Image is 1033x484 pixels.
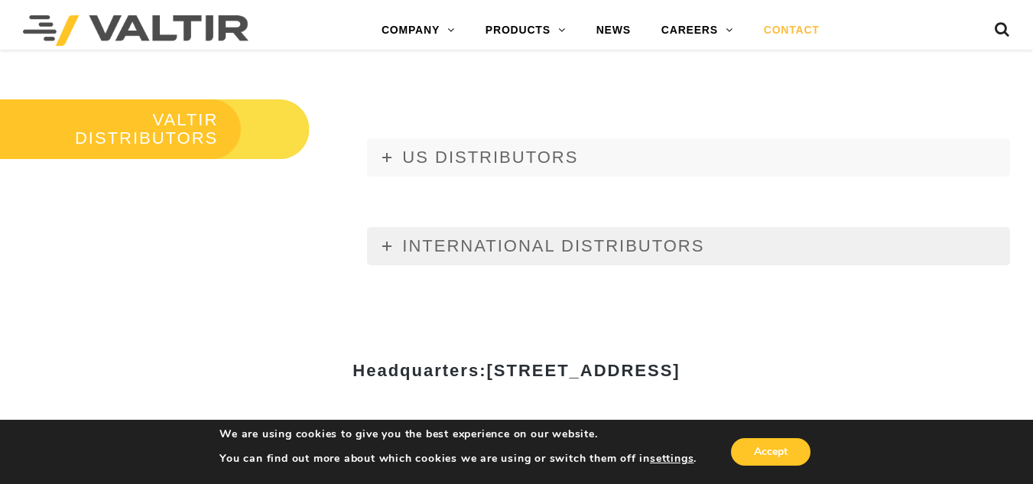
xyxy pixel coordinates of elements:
span: US DISTRIBUTORS [402,148,578,167]
p: We are using cookies to give you the best experience on our website. [219,427,697,441]
button: settings [650,452,694,466]
a: INTERNATIONAL DISTRIBUTORS [367,227,1010,265]
p: You can find out more about which cookies we are using or switch them off in . [219,452,697,466]
a: US DISTRIBUTORS [367,138,1010,177]
span: INTERNATIONAL DISTRIBUTORS [402,236,704,255]
a: COMPANY [366,15,470,46]
button: Accept [731,438,810,466]
a: CONTACT [749,15,835,46]
span: [STREET_ADDRESS] [486,361,680,380]
a: CAREERS [646,15,749,46]
strong: Headquarters: [352,361,680,380]
img: Valtir [23,15,249,46]
a: NEWS [581,15,646,46]
a: PRODUCTS [470,15,581,46]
